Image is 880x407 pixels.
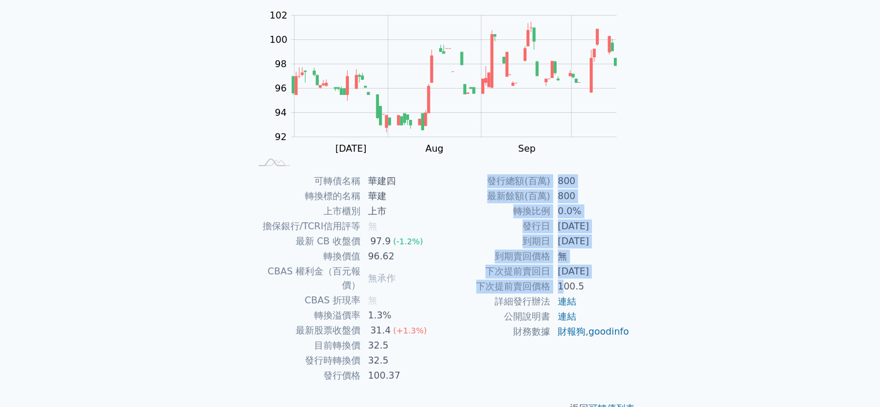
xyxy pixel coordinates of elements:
[335,143,366,154] tspan: [DATE]
[251,174,361,189] td: 可轉債名稱
[251,264,361,293] td: CBAS 權利金（百元報價）
[440,234,551,249] td: 到期日
[551,249,630,264] td: 無
[393,237,423,246] span: (-1.2%)
[361,353,440,368] td: 32.5
[440,219,551,234] td: 發行日
[440,264,551,279] td: 下次提前賣回日
[440,189,551,204] td: 最新餘額(百萬)
[588,326,629,337] a: goodinfo
[263,10,634,154] g: Chart
[368,273,396,284] span: 無承作
[361,338,440,353] td: 32.5
[551,234,630,249] td: [DATE]
[440,324,551,339] td: 財務數據
[275,107,286,118] tspan: 94
[275,83,286,94] tspan: 96
[440,309,551,324] td: 公開說明書
[251,204,361,219] td: 上市櫃別
[361,368,440,383] td: 100.37
[551,324,630,339] td: ,
[518,143,535,154] tspan: Sep
[440,204,551,219] td: 轉換比例
[251,308,361,323] td: 轉換溢價率
[251,189,361,204] td: 轉換標的名稱
[368,234,393,248] div: 97.9
[551,204,630,219] td: 0.0%
[251,323,361,338] td: 最新股票收盤價
[425,143,443,154] tspan: Aug
[368,295,377,306] span: 無
[551,174,630,189] td: 800
[440,279,551,294] td: 下次提前賣回價格
[551,264,630,279] td: [DATE]
[275,58,286,69] tspan: 98
[551,219,630,234] td: [DATE]
[361,204,440,219] td: 上市
[393,326,426,335] span: (+1.3%)
[361,174,440,189] td: 華建四
[440,249,551,264] td: 到期賣回價格
[270,10,288,21] tspan: 102
[251,293,361,308] td: CBAS 折現率
[275,131,286,142] tspan: 92
[558,311,576,322] a: 連結
[251,368,361,383] td: 發行價格
[551,189,630,204] td: 800
[251,234,361,249] td: 最新 CB 收盤價
[270,34,288,45] tspan: 100
[551,279,630,294] td: 100.5
[368,221,377,232] span: 無
[440,174,551,189] td: 發行總額(百萬)
[251,249,361,264] td: 轉換價值
[368,324,393,338] div: 31.4
[251,353,361,368] td: 發行時轉換價
[251,219,361,234] td: 擔保銀行/TCRI信用評等
[440,294,551,309] td: 詳細發行辦法
[292,22,616,133] g: Series
[558,296,576,307] a: 連結
[361,308,440,323] td: 1.3%
[361,249,440,264] td: 96.62
[361,189,440,204] td: 華建
[558,326,586,337] a: 財報狗
[251,338,361,353] td: 目前轉換價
